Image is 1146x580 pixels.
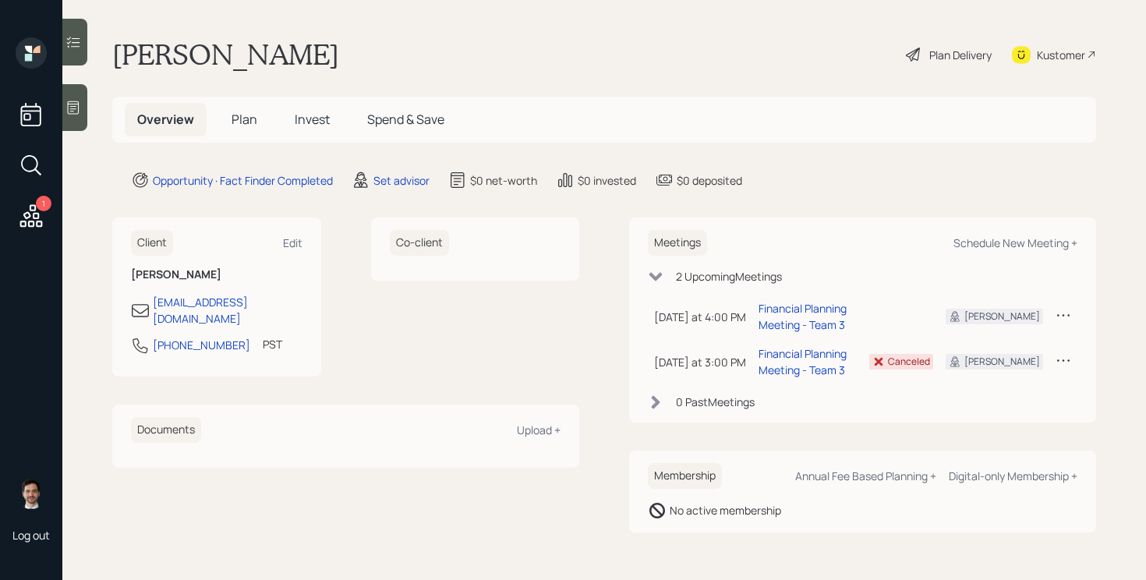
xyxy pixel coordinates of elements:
div: [DATE] at 3:00 PM [654,354,746,370]
div: $0 deposited [677,172,742,189]
div: Annual Fee Based Planning + [795,469,936,483]
h1: [PERSON_NAME] [112,37,339,72]
div: [PHONE_NUMBER] [153,337,250,353]
h6: [PERSON_NAME] [131,268,302,281]
span: Plan [232,111,257,128]
div: Digital-only Membership + [949,469,1077,483]
div: Schedule New Meeting + [953,235,1077,250]
div: Kustomer [1037,47,1085,63]
h6: Client [131,230,173,256]
h6: Membership [648,463,722,489]
span: Invest [295,111,330,128]
div: PST [263,336,282,352]
div: 1 [36,196,51,211]
div: 2 Upcoming Meeting s [676,268,782,285]
div: [PERSON_NAME] [964,355,1040,369]
div: Set advisor [373,172,430,189]
div: 0 Past Meeting s [676,394,755,410]
h6: Documents [131,417,201,443]
h6: Co-client [390,230,449,256]
div: Canceled [888,355,930,369]
div: Edit [283,235,302,250]
div: Log out [12,528,50,543]
span: Overview [137,111,194,128]
img: jonah-coleman-headshot.png [16,478,47,509]
div: Plan Delivery [929,47,992,63]
span: Spend & Save [367,111,444,128]
div: Financial Planning Meeting - Team 3 [759,300,857,333]
div: Opportunity · Fact Finder Completed [153,172,333,189]
div: No active membership [670,502,781,518]
h6: Meetings [648,230,707,256]
div: $0 invested [578,172,636,189]
div: [PERSON_NAME] [964,309,1040,324]
div: $0 net-worth [470,172,537,189]
div: Financial Planning Meeting - Team 3 [759,345,857,378]
div: Upload + [517,423,561,437]
div: [DATE] at 4:00 PM [654,309,746,325]
div: [EMAIL_ADDRESS][DOMAIN_NAME] [153,294,302,327]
